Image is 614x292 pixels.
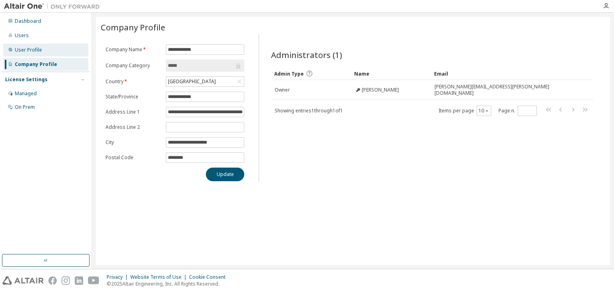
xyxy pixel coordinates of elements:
[106,154,161,161] label: Postal Code
[106,78,161,85] label: Country
[106,124,161,130] label: Address Line 2
[275,107,343,114] span: Showing entries 1 through 1 of 1
[434,67,571,80] div: Email
[62,276,70,285] img: instagram.svg
[15,61,57,68] div: Company Profile
[435,84,570,96] span: [PERSON_NAME][EMAIL_ADDRESS][PERSON_NAME][DOMAIN_NAME]
[478,108,489,114] button: 10
[106,94,161,100] label: State/Province
[88,276,100,285] img: youtube.svg
[2,276,44,285] img: altair_logo.svg
[15,32,29,39] div: Users
[130,274,189,280] div: Website Terms of Use
[106,46,161,53] label: Company Name
[4,2,104,10] img: Altair One
[48,276,57,285] img: facebook.svg
[166,77,244,86] div: [GEOGRAPHIC_DATA]
[362,87,399,93] span: [PERSON_NAME]
[107,274,130,280] div: Privacy
[354,67,428,80] div: Name
[15,90,37,97] div: Managed
[271,49,342,60] span: Administrators (1)
[439,106,491,116] span: Items per page
[167,77,217,86] div: [GEOGRAPHIC_DATA]
[274,70,304,77] span: Admin Type
[75,276,83,285] img: linkedin.svg
[107,280,230,287] p: © 2025 Altair Engineering, Inc. All Rights Reserved.
[15,104,35,110] div: On Prem
[15,47,42,53] div: User Profile
[101,22,165,33] span: Company Profile
[106,62,161,69] label: Company Category
[275,87,290,93] span: Owner
[189,274,230,280] div: Cookie Consent
[498,106,537,116] span: Page n.
[5,76,48,83] div: License Settings
[206,168,244,181] button: Update
[106,139,161,146] label: City
[15,18,41,24] div: Dashboard
[106,109,161,115] label: Address Line 1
